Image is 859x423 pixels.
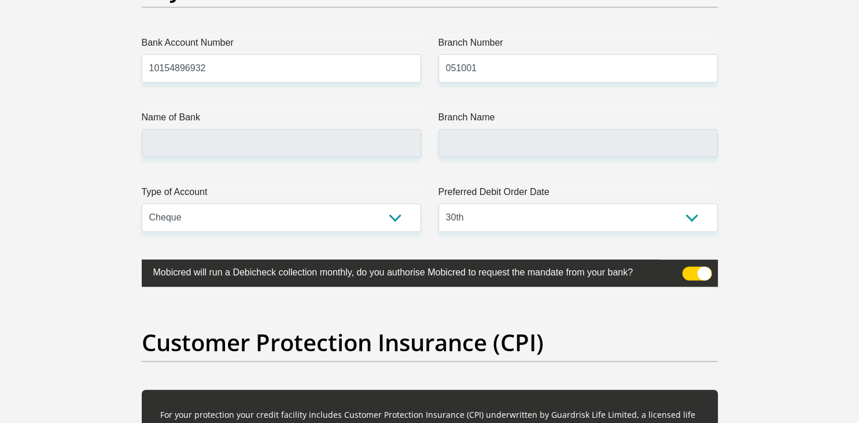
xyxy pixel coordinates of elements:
[142,54,421,83] input: Bank Account Number
[142,329,718,356] h2: Customer Protection Insurance (CPI)
[438,54,718,83] input: Branch Number
[142,111,421,129] label: Name of Bank
[438,36,718,54] label: Branch Number
[142,129,421,157] input: Name of Bank
[438,129,718,157] input: Branch Name
[438,185,718,204] label: Preferred Debit Order Date
[142,260,660,282] label: Mobicred will run a Debicheck collection monthly, do you authorise Mobicred to request the mandat...
[438,111,718,129] label: Branch Name
[142,185,421,204] label: Type of Account
[142,36,421,54] label: Bank Account Number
